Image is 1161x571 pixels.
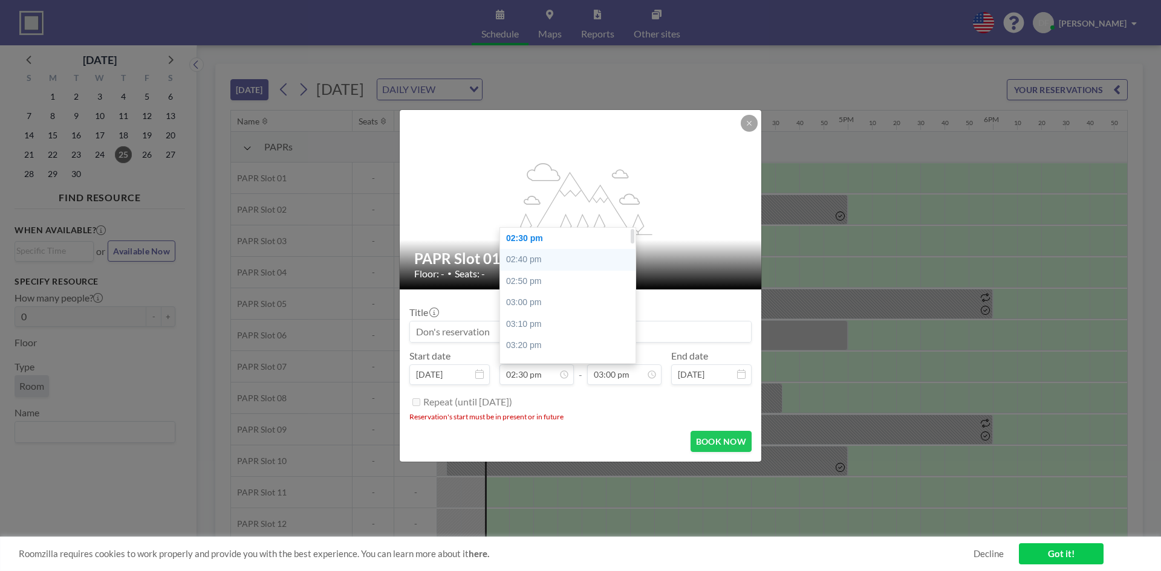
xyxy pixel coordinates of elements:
span: Roomzilla requires cookies to work properly and provide you with the best experience. You can lea... [19,548,974,560]
li: Reservation's start must be in present or in future [409,412,752,421]
input: Don's reservation [410,321,751,342]
div: 03:20 pm [500,335,642,356]
a: Decline [974,548,1004,560]
div: 02:40 pm [500,249,642,271]
label: Repeat (until [DATE]) [423,396,512,408]
div: 02:50 pm [500,271,642,292]
button: BOOK NOW [691,431,752,452]
span: Floor: - [414,268,444,280]
div: 03:00 pm [500,292,642,314]
span: Seats: - [455,268,485,280]
label: End date [671,350,708,362]
a: here. [469,548,489,559]
h2: PAPR Slot 01 [414,250,748,268]
span: • [447,269,452,278]
a: Got it! [1019,543,1104,564]
label: Start date [409,350,450,362]
span: - [579,354,582,381]
label: Title [409,306,438,318]
div: 03:30 pm [500,356,642,378]
div: 03:10 pm [500,314,642,335]
g: flex-grow: 1.2; [510,162,652,234]
div: 02:30 pm [500,228,642,250]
